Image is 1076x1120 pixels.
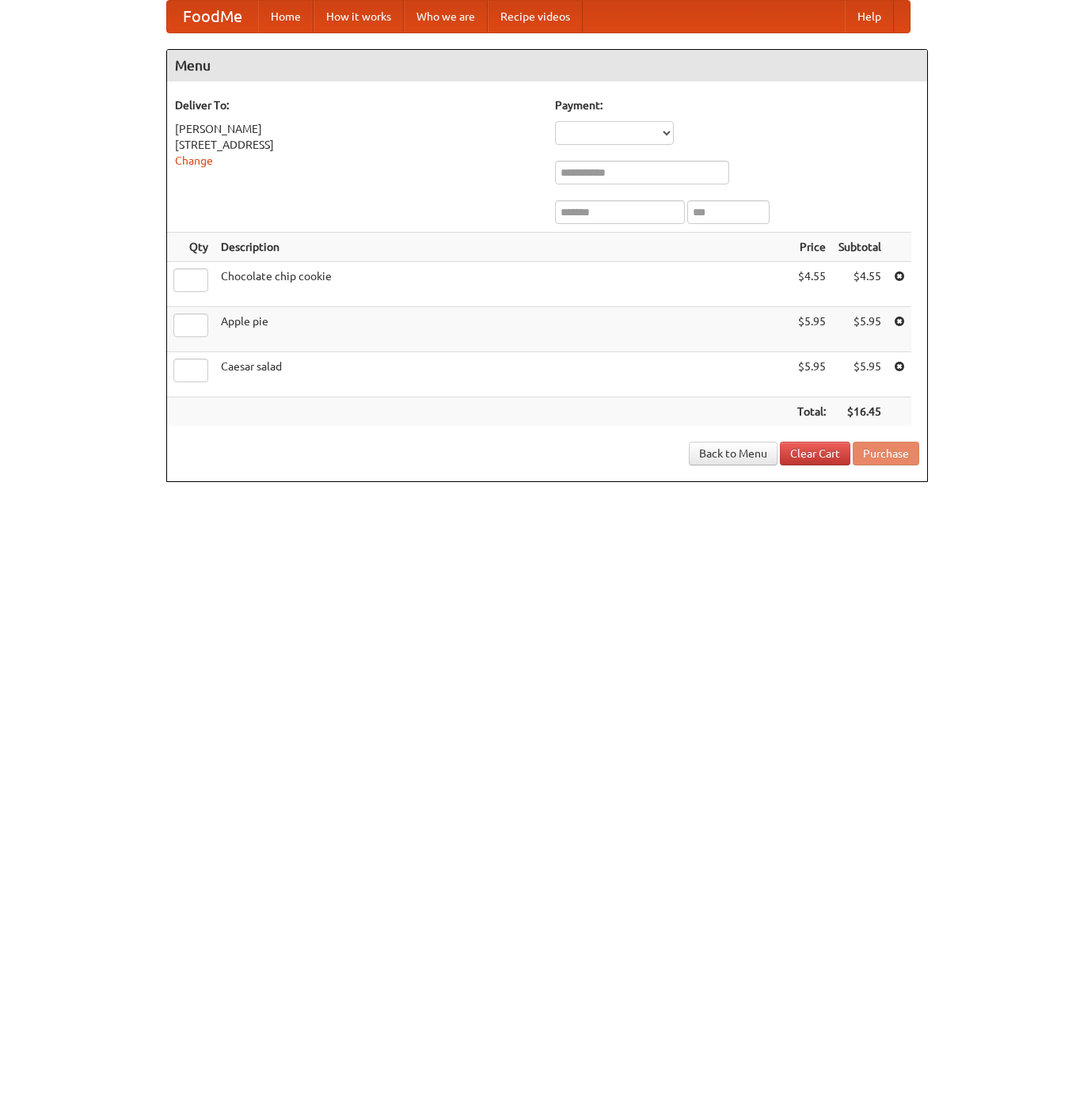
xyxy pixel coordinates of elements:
[832,397,888,427] th: $16.45
[215,352,791,397] td: Caesar salad
[791,352,832,397] td: $5.95
[832,307,888,352] td: $5.95
[175,137,539,153] div: [STREET_ADDRESS]
[832,352,888,397] td: $5.95
[488,1,583,32] a: Recipe videos
[258,1,314,32] a: Home
[791,307,832,352] td: $5.95
[314,1,404,32] a: How it works
[167,1,258,32] a: FoodMe
[832,233,888,262] th: Subtotal
[689,442,778,465] a: Back to Menu
[215,262,791,307] td: Chocolate chip cookie
[853,442,919,465] button: Purchase
[845,1,894,32] a: Help
[404,1,488,32] a: Who we are
[791,233,832,262] th: Price
[791,397,832,427] th: Total:
[167,50,927,82] h4: Menu
[175,97,539,113] h5: Deliver To:
[780,442,850,465] a: Clear Cart
[175,154,213,167] a: Change
[832,262,888,307] td: $4.55
[167,233,215,262] th: Qty
[175,121,539,137] div: [PERSON_NAME]
[791,262,832,307] td: $4.55
[215,233,791,262] th: Description
[215,307,791,352] td: Apple pie
[555,97,919,113] h5: Payment:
